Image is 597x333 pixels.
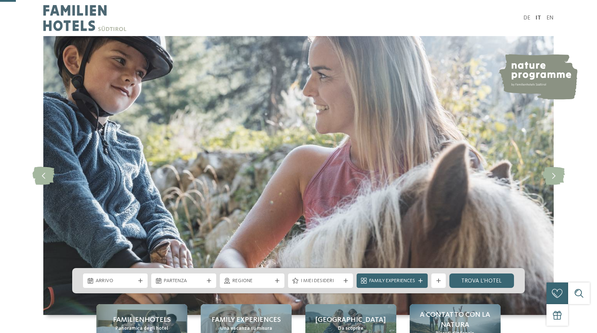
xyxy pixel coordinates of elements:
[369,277,415,285] span: Family Experiences
[301,277,340,285] span: I miei desideri
[523,15,530,21] a: DE
[536,15,541,21] a: IT
[43,36,554,315] img: Family hotel Alto Adige: the happy family places!
[315,315,386,325] span: [GEOGRAPHIC_DATA]
[338,325,363,332] span: Da scoprire
[498,54,578,100] img: nature programme by Familienhotels Südtirol
[232,277,272,285] span: Regione
[220,325,272,332] span: Una vacanza su misura
[417,310,493,330] span: A contatto con la natura
[164,277,203,285] span: Partenza
[116,325,168,332] span: Panoramica degli hotel
[449,273,514,288] a: trova l’hotel
[113,315,171,325] span: Familienhotels
[212,315,281,325] span: Family experiences
[96,277,135,285] span: Arrivo
[546,15,554,21] a: EN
